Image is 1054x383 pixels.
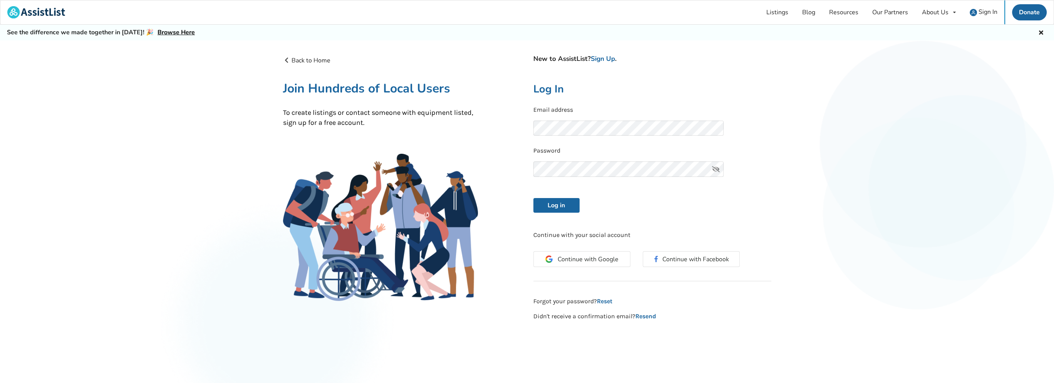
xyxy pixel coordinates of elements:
span: Sign In [979,8,997,16]
a: Back to Home [283,56,331,65]
h4: New to AssistList? . [533,55,771,63]
a: Reset [597,297,612,305]
span: Continue with Google [558,256,618,262]
a: user icon Sign In [963,0,1004,24]
a: Donate [1012,4,1047,20]
div: About Us [922,9,948,15]
h2: Log In [533,82,771,96]
h5: See the difference we made together in [DATE]! 🎉 [7,29,195,37]
img: user icon [970,9,977,16]
a: Listings [759,0,795,24]
p: Didn't receive a confirmation email? [533,312,771,321]
a: Resend [635,312,656,320]
h1: Join Hundreds of Local Users [283,81,478,96]
button: Continue with Facebook [643,251,740,267]
img: Google Icon [545,255,553,263]
a: Sign Up [591,54,615,63]
img: assistlist-logo [7,6,65,18]
p: Email address [533,106,771,114]
p: Forgot your password? [533,297,771,306]
a: Resources [822,0,865,24]
a: Our Partners [865,0,915,24]
button: Log in [533,198,580,213]
a: Blog [795,0,822,24]
a: Browse Here [158,28,195,37]
p: To create listings or contact someone with equipment listed, sign up for a free account. [283,108,478,128]
p: Continue with your social account [533,231,771,240]
button: Continue with Google [533,251,630,267]
p: Password [533,146,771,155]
img: Family Gathering [283,154,478,301]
